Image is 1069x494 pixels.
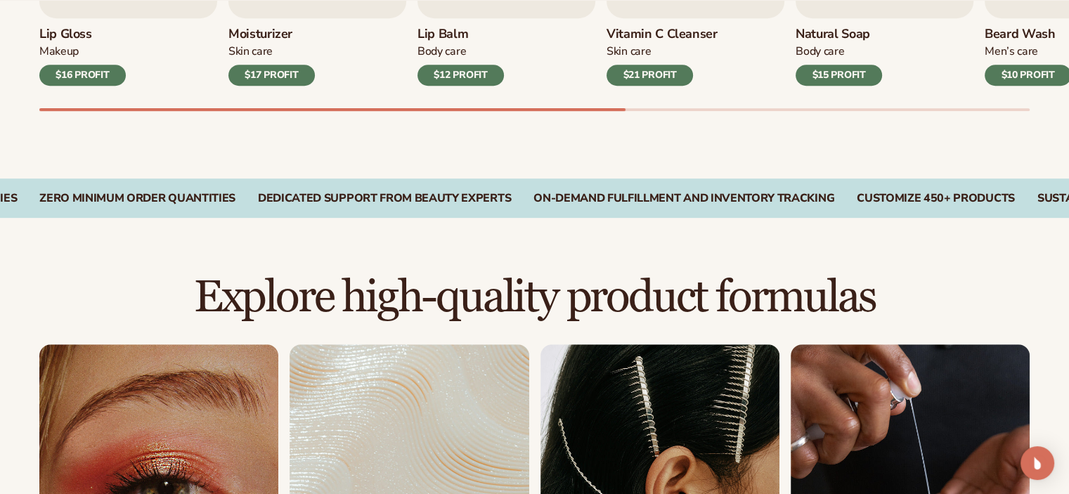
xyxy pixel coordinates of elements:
div: Dedicated Support From Beauty Experts [258,192,511,205]
div: Body Care [417,44,504,59]
div: $21 PROFIT [607,65,693,86]
div: Open Intercom Messenger [1021,446,1054,480]
h3: Vitamin C Cleanser [607,27,718,42]
div: $16 PROFIT [39,65,126,86]
div: Skin Care [228,44,315,59]
div: $17 PROFIT [228,65,315,86]
div: Skin Care [607,44,718,59]
div: CUSTOMIZE 450+ PRODUCTS [857,192,1015,205]
div: On-Demand Fulfillment and Inventory Tracking [533,192,834,205]
h3: Lip Balm [417,27,504,42]
div: Zero Minimum Order QuantitieS [39,192,235,205]
h3: Natural Soap [796,27,882,42]
h3: Moisturizer [228,27,315,42]
div: Body Care [796,44,882,59]
div: $12 PROFIT [417,65,504,86]
div: $15 PROFIT [796,65,882,86]
div: Makeup [39,44,126,59]
h3: Lip Gloss [39,27,126,42]
h2: Explore high-quality product formulas [39,274,1030,321]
